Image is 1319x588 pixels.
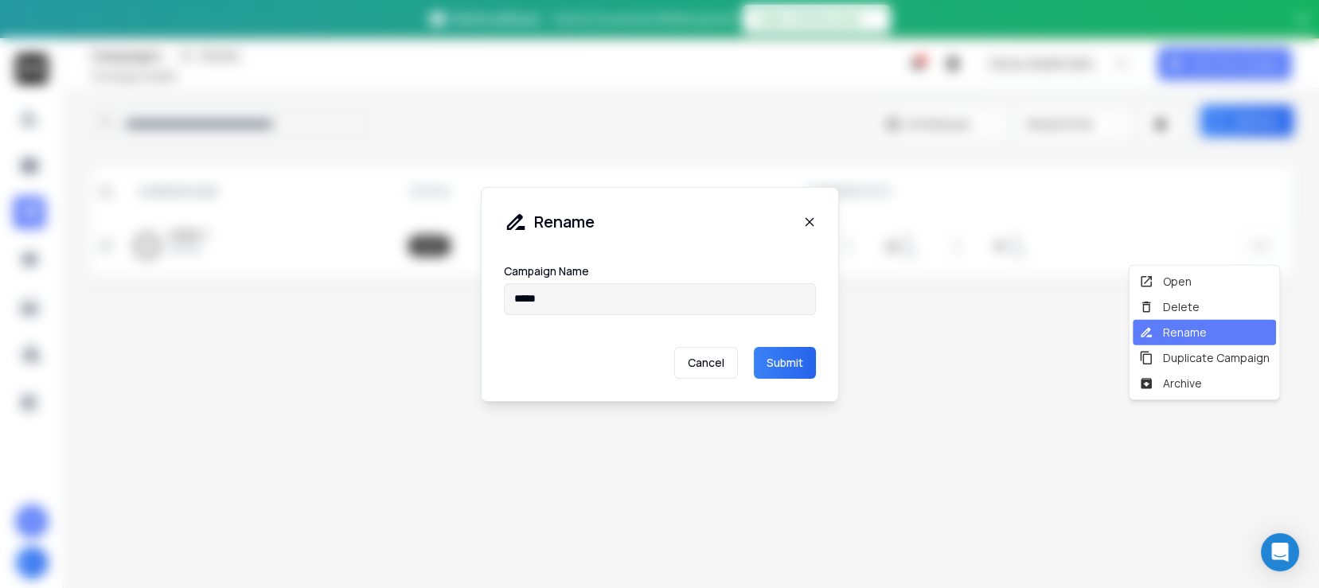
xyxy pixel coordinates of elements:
div: Archive [1139,376,1202,391]
h1: Rename [534,211,595,233]
label: Campaign Name [504,266,589,277]
button: Submit [754,347,816,379]
div: Open [1139,274,1192,290]
p: Cancel [674,347,738,379]
div: Duplicate Campaign [1139,350,1270,366]
div: Rename [1139,325,1207,341]
div: Delete [1139,299,1200,315]
div: Open Intercom Messenger [1261,533,1299,571]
